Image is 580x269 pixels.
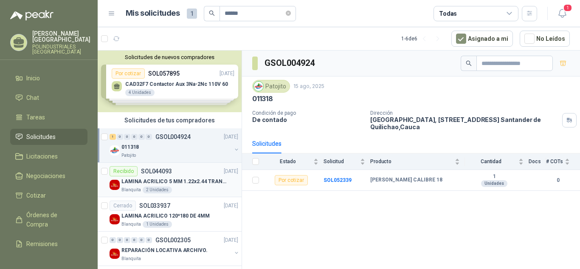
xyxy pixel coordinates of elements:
[98,197,242,232] a: CerradoSOL033937[DATE] Company LogoLAMINA ACRILICO 120*180 DE 4MMBlanquita1 Unidades
[370,177,442,184] b: [PERSON_NAME] CALIBRE 18
[10,109,87,125] a: Tareas
[110,237,116,243] div: 0
[209,10,215,16] span: search
[117,134,123,140] div: 0
[224,133,238,141] p: [DATE]
[121,221,141,228] p: Blanquita
[563,4,572,12] span: 1
[10,148,87,164] a: Licitaciones
[26,191,46,200] span: Cotizar
[286,11,291,16] span: close-circle
[110,235,240,262] a: 0 0 0 0 0 0 GSOL002305[DATE] Company LogoREPARACIÓN LOCATIVA ARCHIVO.Blanquita
[155,134,191,140] p: GSOL004924
[124,134,130,140] div: 0
[110,132,240,159] a: 1 0 0 0 0 0 GSOL004924[DATE] Company Logo011318Patojito
[293,82,324,91] p: 15 ago, 2025
[252,80,290,93] div: Patojito
[121,152,136,159] p: Patojito
[324,177,352,183] a: SOL052339
[143,187,172,193] div: 2 Unidades
[451,31,513,47] button: Asignado a mi
[10,10,53,20] img: Logo peakr
[10,236,87,252] a: Remisiones
[465,173,524,180] b: 1
[141,168,172,174] p: SOL044093
[98,51,242,112] div: Solicitudes de nuevos compradoresPor cotizarSOL057895[DATE] CAD32F7 Contactor Aux 3Na-2Nc 110V 60...
[546,159,563,164] span: # COTs
[324,153,370,170] th: Solicitud
[138,237,145,243] div: 0
[32,44,90,54] p: POLINDUSTRIALES [GEOGRAPHIC_DATA]
[146,237,152,243] div: 0
[187,8,197,19] span: 1
[481,180,507,187] div: Unidades
[465,153,529,170] th: Cantidad
[252,139,282,148] div: Solicitudes
[146,134,152,140] div: 0
[26,152,58,161] span: Licitaciones
[26,93,39,102] span: Chat
[121,187,141,193] p: Blanquita
[110,134,116,140] div: 1
[254,82,263,91] img: Company Logo
[26,74,40,83] span: Inicio
[110,166,138,176] div: Recibido
[10,70,87,86] a: Inicio
[370,110,559,116] p: Dirección
[264,153,324,170] th: Estado
[143,221,172,228] div: 1 Unidades
[324,159,358,164] span: Solicitud
[224,236,238,244] p: [DATE]
[121,212,209,220] p: LAMINA ACRILICO 120*180 DE 4MM
[466,60,472,66] span: search
[529,153,546,170] th: Docs
[110,201,136,211] div: Cerrado
[286,9,291,17] span: close-circle
[121,246,208,255] p: REPARACIÓN LOCATIVA ARCHIVO.
[252,116,363,123] p: De contado
[155,237,191,243] p: GSOL002305
[546,176,570,184] b: 0
[110,249,120,259] img: Company Logo
[121,178,227,186] p: LAMINA ACRILICO 5 MM 1.22x2.44 TRANSPARENTE
[520,31,570,47] button: No Leídos
[252,94,273,103] p: 011318
[131,134,138,140] div: 0
[370,116,559,130] p: [GEOGRAPHIC_DATA], [STREET_ADDRESS] Santander de Quilichao , Cauca
[101,54,238,60] button: Solicitudes de nuevos compradores
[110,180,120,190] img: Company Logo
[26,132,56,142] span: Solicitudes
[439,9,457,18] div: Todas
[121,143,139,151] p: 011318
[26,171,65,181] span: Negociaciones
[265,57,316,70] h3: GSOL004924
[117,237,123,243] div: 0
[370,159,453,164] span: Producto
[465,159,517,164] span: Cantidad
[555,6,570,21] button: 1
[10,207,87,232] a: Órdenes de Compra
[10,168,87,184] a: Negociaciones
[124,237,130,243] div: 0
[32,31,90,42] p: [PERSON_NAME] [GEOGRAPHIC_DATA]
[26,113,45,122] span: Tareas
[138,134,145,140] div: 0
[98,163,242,197] a: RecibidoSOL044093[DATE] Company LogoLAMINA ACRILICO 5 MM 1.22x2.44 TRANSPARENTEBlanquita2 Unidades
[121,255,141,262] p: Blanquita
[26,210,79,229] span: Órdenes de Compra
[126,7,180,20] h1: Mis solicitudes
[224,167,238,176] p: [DATE]
[139,203,170,209] p: SOL033937
[26,239,58,249] span: Remisiones
[275,175,308,185] div: Por cotizar
[224,202,238,210] p: [DATE]
[10,187,87,204] a: Cotizar
[110,145,120,156] img: Company Logo
[370,153,465,170] th: Producto
[10,90,87,106] a: Chat
[131,237,138,243] div: 0
[264,159,312,164] span: Estado
[110,214,120,224] img: Company Logo
[252,110,363,116] p: Condición de pago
